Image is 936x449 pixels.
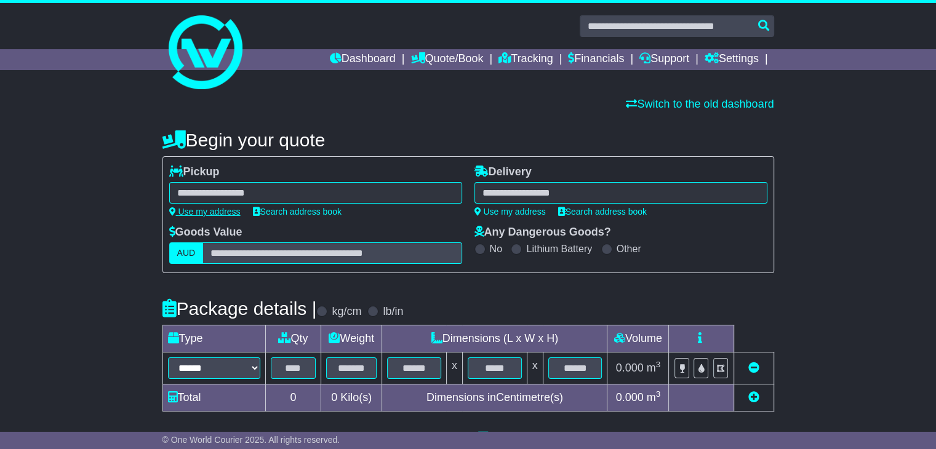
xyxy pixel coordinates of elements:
sup: 3 [656,360,661,369]
label: lb/in [383,305,403,319]
span: 0.000 [616,391,644,403]
h4: Begin your quote [162,130,774,150]
a: Switch to the old dashboard [626,98,774,110]
label: Other [617,243,641,255]
td: Dimensions (L x W x H) [382,325,607,352]
td: Type [162,325,265,352]
label: Goods Value [169,226,242,239]
td: Total [162,384,265,411]
td: Qty [265,325,321,352]
sup: 3 [656,389,661,399]
label: Lithium Battery [526,243,592,255]
label: Pickup [169,165,220,179]
span: m [647,391,661,403]
a: Financials [568,49,624,70]
label: No [490,243,502,255]
a: Support [639,49,689,70]
span: © One World Courier 2025. All rights reserved. [162,435,340,445]
label: kg/cm [332,305,361,319]
a: Use my address [474,207,546,217]
h4: Package details | [162,298,317,319]
a: Remove this item [748,362,759,374]
td: 0 [265,384,321,411]
a: Settings [705,49,759,70]
td: x [527,352,543,384]
a: Dashboard [330,49,396,70]
a: Use my address [169,207,241,217]
a: Add new item [748,391,759,403]
td: Weight [321,325,382,352]
td: Volume [607,325,669,352]
span: 0 [331,391,337,403]
label: AUD [169,242,204,264]
a: Tracking [498,49,553,70]
label: Any Dangerous Goods? [474,226,611,239]
td: Kilo(s) [321,384,382,411]
label: Delivery [474,165,532,179]
span: m [647,362,661,374]
a: Search address book [253,207,342,217]
a: Quote/Book [410,49,483,70]
a: Search address book [558,207,647,217]
td: Dimensions in Centimetre(s) [382,384,607,411]
td: x [446,352,462,384]
span: 0.000 [616,362,644,374]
